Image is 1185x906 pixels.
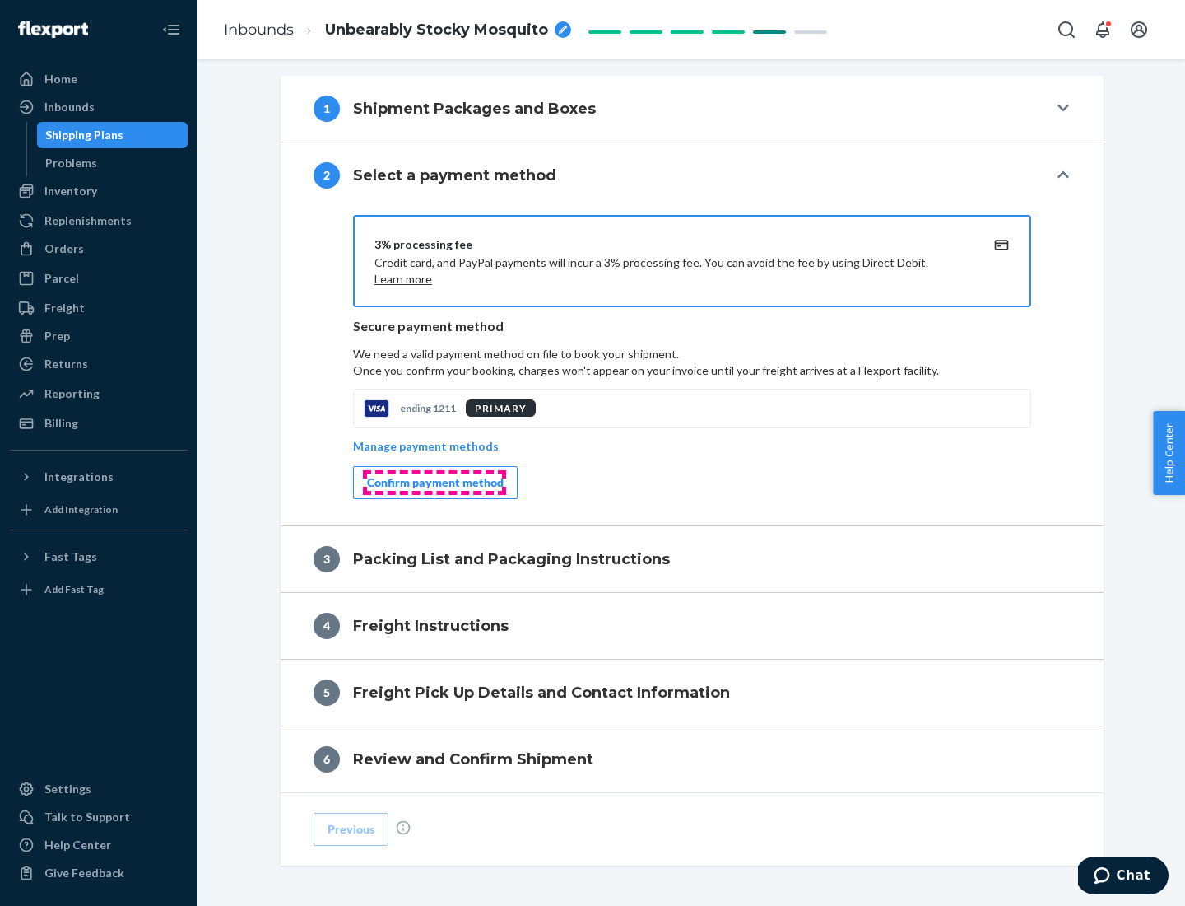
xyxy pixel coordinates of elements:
[353,682,730,703] h4: Freight Pick Up Details and Contact Information
[400,401,456,415] p: ending 1211
[281,76,1104,142] button: 1Shipment Packages and Boxes
[353,98,596,119] h4: Shipment Packages and Boxes
[18,21,88,38] img: Flexport logo
[353,749,593,770] h4: Review and Confirm Shipment
[44,549,97,565] div: Fast Tags
[45,155,97,171] div: Problems
[10,265,188,292] a: Parcel
[367,474,504,491] div: Confirm payment method
[37,122,188,148] a: Shipping Plans
[44,71,77,87] div: Home
[353,362,1031,379] p: Once you confirm your booking, charges won't appear on your invoice until your freight arrives at...
[466,399,536,417] div: PRIMARY
[10,66,188,92] a: Home
[44,781,91,797] div: Settings
[353,615,509,637] h4: Freight Instructions
[155,13,188,46] button: Close Navigation
[353,346,1031,379] p: We need a valid payment method on file to book your shipment.
[281,142,1104,208] button: 2Select a payment method
[10,295,188,321] a: Freight
[44,809,130,825] div: Talk to Support
[353,317,1031,336] p: Secure payment method
[10,94,188,120] a: Inbounds
[44,415,78,432] div: Billing
[314,746,340,773] div: 6
[10,208,188,234] a: Replenishments
[10,832,188,858] a: Help Center
[44,328,70,344] div: Prep
[314,813,388,846] button: Previous
[10,544,188,570] button: Fast Tags
[314,162,340,189] div: 2
[10,410,188,437] a: Billing
[10,178,188,204] a: Inventory
[10,351,188,377] a: Returns
[281,593,1104,659] button: 4Freight Instructions
[353,466,518,499] button: Confirm payment method
[314,546,340,572] div: 3
[1153,411,1185,495] button: Help Center
[10,236,188,262] a: Orders
[10,381,188,407] a: Reporting
[10,464,188,490] button: Integrations
[44,385,100,402] div: Reporting
[325,20,548,41] span: Unbearably Stocky Mosquito
[10,860,188,886] button: Give Feedback
[281,726,1104,792] button: 6Review and Confirm Shipment
[1050,13,1083,46] button: Open Search Box
[353,549,670,570] h4: Packing List and Packaging Instructions
[44,300,85,316] div: Freight
[314,613,340,639] div: 4
[374,271,432,287] button: Learn more
[353,165,556,186] h4: Select a payment method
[224,21,294,39] a: Inbounds
[10,323,188,349] a: Prep
[1078,857,1169,898] iframe: Opens a widget where you can chat to one of our agents
[44,502,118,516] div: Add Integration
[1086,13,1119,46] button: Open notifications
[374,236,970,253] div: 3% processing fee
[10,497,188,523] a: Add Integration
[10,804,188,830] button: Talk to Support
[353,438,499,455] p: Manage payment methods
[44,99,95,115] div: Inbounds
[44,212,132,229] div: Replenishments
[10,776,188,802] a: Settings
[37,150,188,176] a: Problems
[281,660,1104,726] button: 5Freight Pick Up Details and Contact Information
[44,183,97,199] div: Inventory
[45,127,123,143] div: Shipping Plans
[10,577,188,603] a: Add Fast Tag
[44,865,124,881] div: Give Feedback
[314,679,340,706] div: 5
[1122,13,1155,46] button: Open account menu
[281,526,1104,592] button: 3Packing List and Packaging Instructions
[44,582,104,596] div: Add Fast Tag
[314,96,340,122] div: 1
[374,255,970,287] p: Credit card, and PayPal payments will incur a 3% processing fee. You can avoid the fee by using D...
[44,356,88,372] div: Returns
[44,270,79,287] div: Parcel
[44,469,114,485] div: Integrations
[211,6,584,54] ol: breadcrumbs
[44,837,111,853] div: Help Center
[44,241,84,257] div: Orders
